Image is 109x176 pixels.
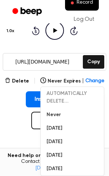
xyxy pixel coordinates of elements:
[83,55,104,69] button: Copy
[7,5,48,19] a: Beep
[66,11,102,28] a: Log Out
[33,77,36,85] span: |
[85,77,104,85] span: Change
[41,149,104,162] button: [DATE]
[6,25,17,37] button: 1.0x
[41,108,104,122] button: Never
[5,77,29,85] button: Delete
[26,91,84,107] button: Insert into Doc
[82,77,84,85] span: |
[35,159,88,171] a: [EMAIL_ADDRESS][DOMAIN_NAME]
[41,135,104,149] button: [DATE]
[4,159,105,172] span: Contact us
[40,77,104,85] button: Never Expires|Change
[31,112,77,129] button: Record
[41,122,104,135] button: [DATE]
[41,162,104,176] button: [DATE]
[41,87,104,108] button: AUTOMATICALLY DELETE...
